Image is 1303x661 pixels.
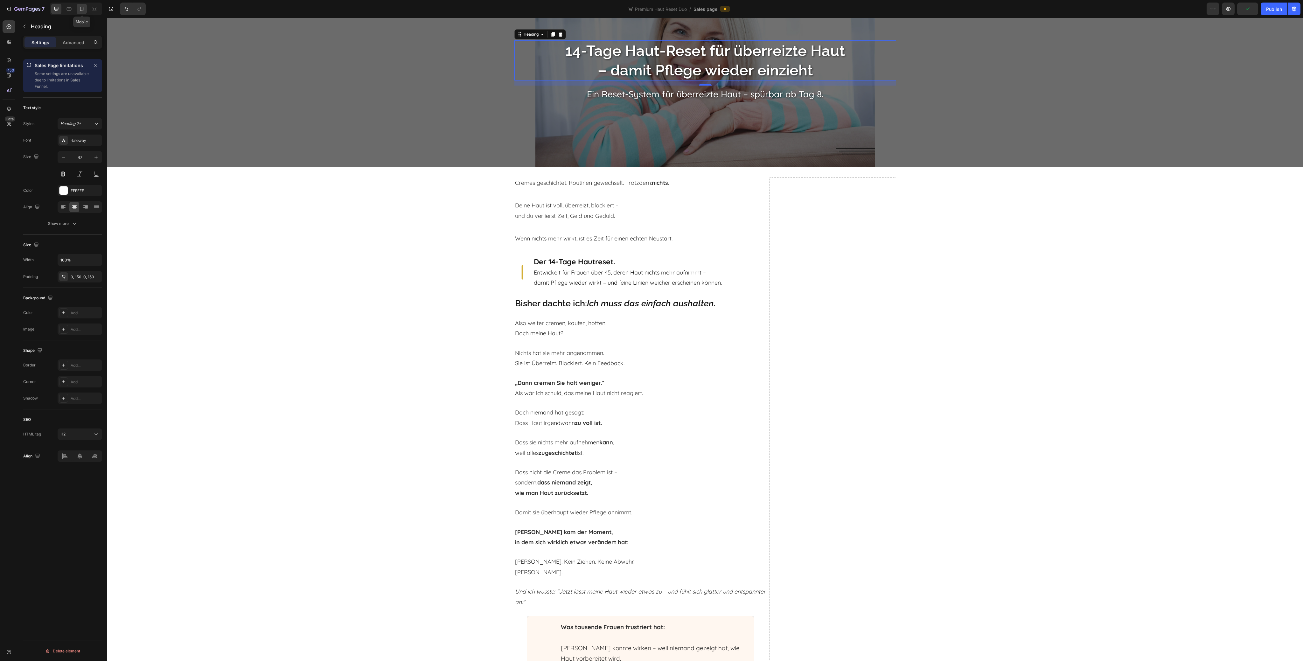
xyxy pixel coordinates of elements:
[454,605,558,613] strong: Was tausende Frauen frustriert hat:
[408,490,659,500] p: Damit sie überhaupt wieder Pflege annimmt.
[23,294,54,303] div: Background
[10,10,15,15] img: logo_orange.svg
[408,183,659,203] p: Deine Haut ist voll, überreizt, blockiert – und du verlierst Zeit, Geld und Geduld.
[634,6,688,12] span: Premium Haut Reset Duo
[408,471,481,479] strong: wie man Haut zurücksetzt.
[455,23,741,62] p: 14-Tage Haut-Reset für überreizte Haut – damit Pflege wieder einzieht
[23,395,38,401] div: Shadow
[42,5,45,13] p: 7
[23,203,41,212] div: Align
[23,431,41,437] div: HTML tag
[33,38,47,42] div: Domain
[23,257,34,263] div: Width
[23,137,31,143] div: Font
[69,38,110,42] div: Keywords nach Traffic
[23,274,38,280] div: Padding
[431,431,470,439] strong: zugeschichtet
[17,17,70,22] div: Domain: [DOMAIN_NAME]
[407,23,789,63] h2: Rich Text Editor. Editing area: main
[408,160,659,170] p: Cremes geschichtet. Routinen gewechselt. Trotzdem: .
[408,68,788,84] p: Ein Reset-System für überreizte Haut – spürbar ab Tag 8.
[23,379,36,385] div: Corner
[120,3,146,15] div: Undo/Redo
[71,396,101,401] div: Add...
[58,254,102,266] input: Auto
[427,239,508,248] strong: Der 14-Tage Hautreset.
[107,18,1303,661] iframe: Design area
[23,218,102,229] button: Show more
[408,420,659,440] p: Dass sie nichts mehr aufnehmen , weil alles ist.
[23,417,31,422] div: SEO
[45,647,80,655] div: Delete element
[18,10,31,15] div: v 4.0.25
[408,360,659,381] p: Als wär ich schuld, das meine Haut nicht reagiert.
[408,300,659,321] p: Also weiter cremen, kaufen, hoffen. Doch meine Haut?
[23,241,40,249] div: Size
[23,121,34,127] div: Styles
[408,521,521,528] strong: in dem sich wirklich etwas verändert hat:
[60,121,81,127] span: Heading 2*
[408,449,659,480] p: Dass nicht die Creme das Problem ist – sondern,
[71,274,101,280] div: 0, 150, 0, 150
[35,62,89,69] p: Sales Page limitations
[5,116,15,122] div: Beta
[63,39,84,46] p: Advanced
[545,161,561,169] strong: nichts
[23,452,41,461] div: Align
[58,428,102,440] button: H2
[408,216,659,226] p: Wenn nichts mehr wirkt, ist es Zeit für einen echten Neustart.
[415,14,433,19] div: Heading
[468,401,495,409] strong: zu voll ist.
[408,570,658,588] i: Und ich wusste: "Jetzt lässt meine Haut wieder etwas zu – und fühlt sich glatter und entspannter ...
[492,421,506,428] strong: kann
[23,105,41,111] div: Text style
[48,220,78,227] div: Show more
[23,646,102,656] button: Delete element
[31,23,100,30] p: Heading
[427,250,615,270] p: Entwickelt für Frauen über 45, deren Haut nichts mehr aufnimmt – damit Pflege wieder wirkt – und ...
[71,188,101,194] div: FFFFFF
[408,539,659,560] p: [PERSON_NAME]. Kein Ziehen. Keine Abwehr. [PERSON_NAME].
[430,461,485,468] strong: dass niemand zeigt,
[23,153,40,161] div: Size
[60,432,66,436] span: H2
[23,362,36,368] div: Border
[23,346,44,355] div: Shape
[408,330,659,351] p: Nichts hat sie mehr angenommen. Sie ist Überreizt. Blockiert. Kein Feedback.
[407,279,660,292] h2: Bisher dachte ich:
[23,310,33,316] div: Color
[6,68,15,73] div: 450
[58,118,102,129] button: Heading 2*
[71,327,101,332] div: Add...
[480,281,609,290] i: Ich muss das einfach aushalten.
[71,310,101,316] div: Add...
[31,39,49,46] p: Settings
[26,37,31,42] img: tab_domain_overview_orange.svg
[1266,6,1282,12] div: Publish
[408,511,506,518] strong: [PERSON_NAME] kam der Moment,
[10,17,15,22] img: website_grey.svg
[35,71,89,90] p: Some settings are unavailable due to limitations in Sales Funnel.
[408,390,659,410] p: Doch niemand hat gesagt: Dass Haut irgendwann
[62,37,67,42] img: tab_keywords_by_traffic_grey.svg
[71,363,101,368] div: Add...
[689,6,691,12] span: /
[71,379,101,385] div: Add...
[23,326,34,332] div: Image
[23,188,33,193] div: Color
[71,138,101,143] div: Raleway
[408,361,497,369] strong: „Dann cremen Sie halt weniger.“
[693,6,717,12] span: Sales page
[1261,3,1287,15] button: Publish
[3,3,47,15] button: 7
[454,626,632,644] span: [PERSON_NAME] konnte wirken – weil niemand gezeigt hat, wie Haut vorbereitet wird.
